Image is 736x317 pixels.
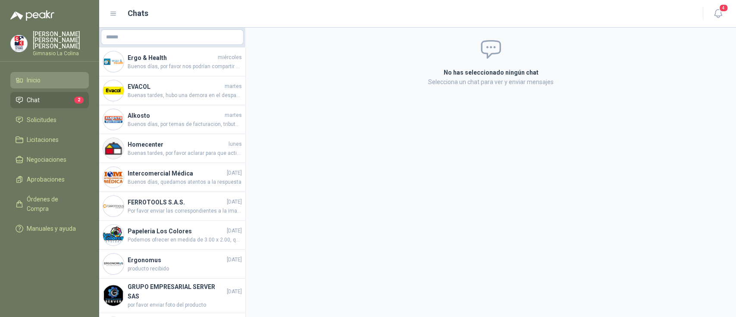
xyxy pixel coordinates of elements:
span: Negociaciones [27,155,66,164]
a: Órdenes de Compra [10,191,89,217]
img: Company Logo [103,225,124,245]
span: Buenas tardes, hubo una demora en el despacho, estarían llegando entre mañana y el jueves. Guía S... [128,91,242,100]
span: lunes [229,140,242,148]
span: [DATE] [227,169,242,177]
span: miércoles [218,53,242,62]
p: Selecciona un chat para ver y enviar mensajes [341,77,642,87]
a: Chat2 [10,92,89,108]
img: Company Logo [103,80,124,101]
span: Buenos días, por temas de facturacion, tributacion, y credito 30 dias, el precio debe tener consi... [128,120,242,129]
img: Company Logo [103,138,124,159]
span: Órdenes de Compra [27,195,81,213]
img: Company Logo [103,167,124,188]
h4: Ergo & Health [128,53,216,63]
span: Por favor enviar las correspondientes a la imagen WhatsApp Image [DATE] 1.03.20 PM.jpeg [128,207,242,215]
a: Licitaciones [10,132,89,148]
a: Company LogoIntercomercial Médica[DATE]Buenos días, quedamos atentos a la respuesta [99,163,245,192]
span: 4 [719,4,728,12]
img: Company Logo [103,196,124,217]
img: Company Logo [11,35,27,52]
h4: Ergonomus [128,255,225,265]
span: Aprobaciones [27,175,65,184]
span: martes [225,111,242,119]
span: Chat [27,95,40,105]
p: [PERSON_NAME] [PERSON_NAME] [PERSON_NAME] [33,31,89,49]
a: Solicitudes [10,112,89,128]
a: Company LogoFERROTOOLS S.A.S.[DATE]Por favor enviar las correspondientes a la imagen WhatsApp Ima... [99,192,245,221]
h4: EVACOL [128,82,223,91]
span: por favor enviar foto del producto [128,301,242,309]
span: Inicio [27,75,41,85]
h4: Papeleria Los Colores [128,226,225,236]
span: [DATE] [227,288,242,296]
span: [DATE] [227,198,242,206]
img: Company Logo [103,254,124,274]
span: Solicitudes [27,115,56,125]
a: Company LogoErgonomus[DATE]producto recibido [99,250,245,279]
a: Negociaciones [10,151,89,168]
a: Company LogoHomecenterlunesBuenas tardes, por favor aclarar para que actividad necesitan este carro [99,134,245,163]
span: Licitaciones [27,135,59,144]
a: Aprobaciones [10,171,89,188]
a: Company LogoEVACOLmartesBuenas tardes, hubo una demora en el despacho, estarían llegando entre ma... [99,76,245,105]
h4: Alkosto [128,111,223,120]
a: Company LogoPapeleria Los Colores[DATE]Podemos ofrecer en medida de 3.00 x 2.00, quedamos atentos... [99,221,245,250]
img: Logo peakr [10,10,54,21]
span: [DATE] [227,256,242,264]
a: Manuales y ayuda [10,220,89,237]
span: Manuales y ayuda [27,224,76,233]
a: Company LogoErgo & HealthmiércolesBuenos días, por favor nos podrían compartir estatura y peso de... [99,47,245,76]
h4: GRUPO EMPRESARIAL SERVER SAS [128,282,225,301]
h4: Homecenter [128,140,227,149]
a: Company LogoGRUPO EMPRESARIAL SERVER SAS[DATE]por favor enviar foto del producto [99,279,245,313]
span: Buenas tardes, por favor aclarar para que actividad necesitan este carro [128,149,242,157]
img: Company Logo [103,109,124,130]
span: Podemos ofrecer en medida de 3.00 x 2.00, quedamos atentos para cargar precio [128,236,242,244]
span: 2 [74,97,84,104]
span: martes [225,82,242,91]
span: producto recibido [128,265,242,273]
h1: Chats [128,7,148,19]
span: [DATE] [227,227,242,235]
span: Buenos días, quedamos atentos a la respuesta [128,178,242,186]
a: Inicio [10,72,89,88]
img: Company Logo [103,51,124,72]
button: 4 [710,6,726,22]
a: Company LogoAlkostomartesBuenos días, por temas de facturacion, tributacion, y credito 30 dias, e... [99,105,245,134]
h4: Intercomercial Médica [128,169,225,178]
h2: No has seleccionado ningún chat [341,68,642,77]
img: Company Logo [103,285,124,306]
p: Gimnasio La Colina [33,51,89,56]
h4: FERROTOOLS S.A.S. [128,198,225,207]
span: Buenos días, por favor nos podrían compartir estatura y peso del paciente. [128,63,242,71]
